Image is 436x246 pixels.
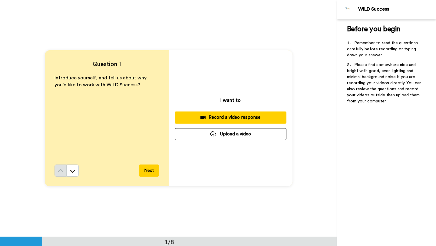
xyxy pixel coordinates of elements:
[347,63,423,103] span: Please find somewhere nice and bright with good, even lighting and minimal background noise if yo...
[341,2,355,17] img: Profile Image
[139,165,159,177] button: Next
[220,97,241,104] p: I want to
[180,114,282,121] div: Record a video response
[175,128,286,140] button: Upload a video
[155,238,184,246] div: 1/8
[347,41,419,57] span: Remember to read the questions carefully before recording or typing down your answer.
[175,111,286,123] button: Record a video response
[347,25,401,33] span: Before you begin
[358,6,436,12] div: WILD Success
[54,60,159,68] h4: Question 1
[54,75,148,87] span: Introduce yourself, and tell us about why you'd like to work with WILD Success?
